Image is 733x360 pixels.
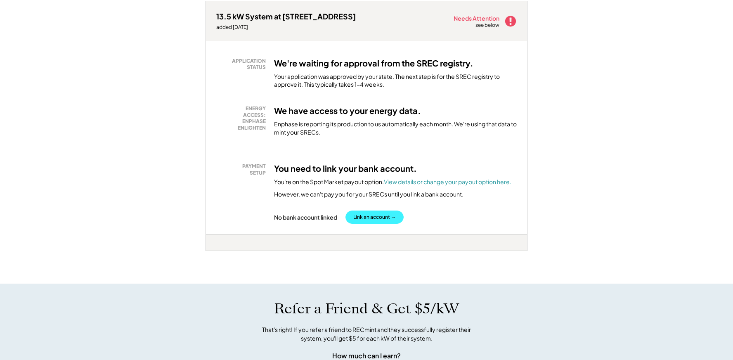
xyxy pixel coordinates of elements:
div: PAYMENT SETUP [220,163,266,176]
div: However, we can't pay you for your SRECs until you link a bank account. [274,190,463,199]
h3: We're waiting for approval from the SREC registry. [274,58,473,69]
div: 13.5 kW System at [STREET_ADDRESS] [216,12,356,21]
div: You're on the Spot Market payout option. [274,178,511,186]
div: That's right! If you refer a friend to RECmint and they successfully register their system, you'l... [253,325,480,343]
div: Enphase is reporting its production to us automatically each month. We're using that data to mint... [274,120,517,136]
div: see below [475,22,500,29]
div: No bank account linked [274,213,337,221]
button: Link an account → [345,211,404,224]
div: Your application was approved by your state. The next step is for the SREC registry to approve it... [274,73,517,89]
div: jxjrcmhe - VA Distributed [206,251,233,254]
a: View details or change your payout option here. [384,178,511,185]
h3: We have access to your energy data. [274,105,421,116]
div: APPLICATION STATUS [220,58,266,71]
div: added [DATE] [216,24,356,31]
div: Needs Attention [454,15,500,21]
h1: Refer a Friend & Get $5/kW [274,300,459,317]
div: ENERGY ACCESS: ENPHASE ENLIGHTEN [220,105,266,131]
h3: You need to link your bank account. [274,163,417,174]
